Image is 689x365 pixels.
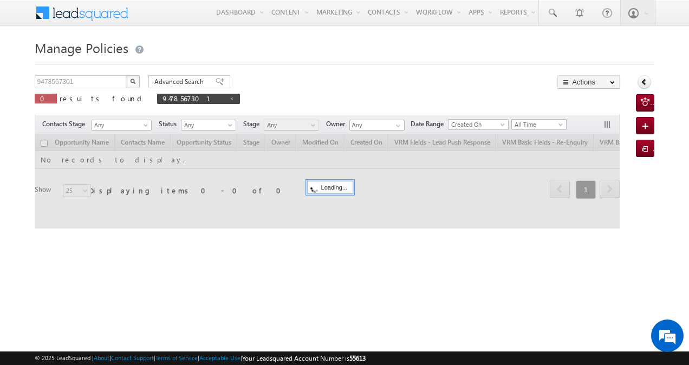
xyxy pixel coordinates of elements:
[411,119,448,129] span: Date Range
[557,75,620,89] button: Actions
[111,354,154,361] a: Contact Support
[91,120,152,131] a: Any
[155,354,198,361] a: Terms of Service
[307,181,353,194] div: Loading...
[326,119,349,129] span: Owner
[60,94,146,103] span: results found
[390,120,404,131] a: Show All Items
[42,119,89,129] span: Contacts Stage
[130,79,135,84] img: Search
[181,120,236,131] a: Any
[512,120,563,129] span: All Time
[264,120,319,131] a: Any
[448,120,505,129] span: Created On
[511,119,567,130] a: All Time
[181,120,233,130] span: Any
[349,354,366,362] span: 55613
[199,354,240,361] a: Acceptable Use
[242,354,366,362] span: Your Leadsquared Account Number is
[162,94,224,103] span: 9478567301
[35,353,366,363] span: © 2025 LeadSquared | | | | |
[448,119,509,130] a: Created On
[35,39,128,56] span: Manage Policies
[94,354,109,361] a: About
[349,120,405,131] input: Type to Search
[92,120,148,130] span: Any
[154,77,207,87] span: Advanced Search
[159,119,181,129] span: Status
[243,119,264,129] span: Stage
[40,94,51,103] span: 0
[264,120,316,130] span: Any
